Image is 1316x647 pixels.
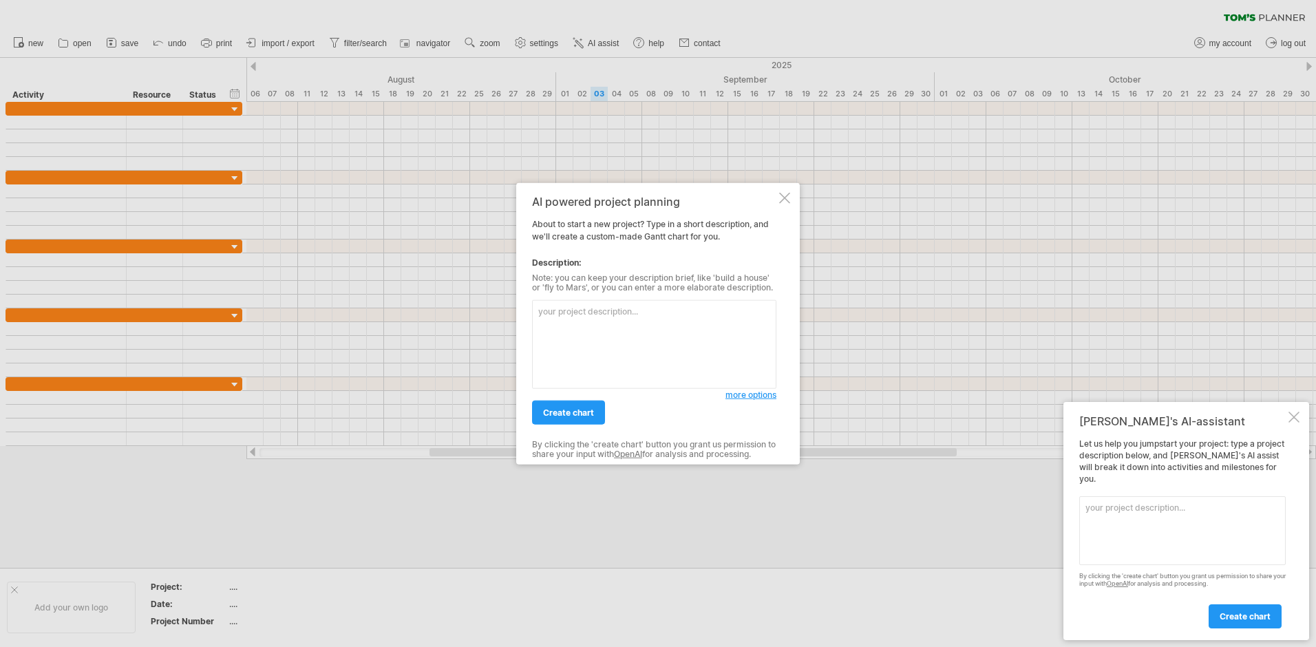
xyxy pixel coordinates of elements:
a: OpenAI [614,449,642,459]
div: About to start a new project? Type in a short description, and we'll create a custom-made Gantt c... [532,195,776,452]
span: create chart [543,407,594,418]
div: Description: [532,257,776,269]
div: [PERSON_NAME]'s AI-assistant [1079,414,1286,428]
a: create chart [1209,604,1282,628]
span: create chart [1220,611,1271,622]
span: more options [725,390,776,400]
div: Note: you can keep your description brief, like 'build a house' or 'fly to Mars', or you can ente... [532,273,776,293]
div: By clicking the 'create chart' button you grant us permission to share your input with for analys... [1079,573,1286,588]
a: create chart [532,401,605,425]
div: By clicking the 'create chart' button you grant us permission to share your input with for analys... [532,440,776,460]
div: Let us help you jumpstart your project: type a project description below, and [PERSON_NAME]'s AI ... [1079,438,1286,628]
a: OpenAI [1107,580,1128,587]
div: AI powered project planning [532,195,776,208]
a: more options [725,389,776,401]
